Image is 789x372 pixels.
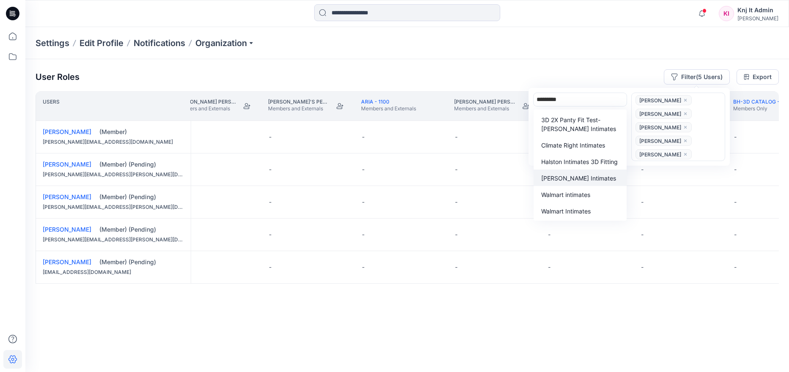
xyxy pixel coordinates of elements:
[639,110,681,120] span: [PERSON_NAME]
[541,157,618,166] p: Halston Intimates 3D Fitting
[43,235,184,244] div: [PERSON_NAME][EMAIL_ADDRESS][PERSON_NAME][DOMAIN_NAME]
[43,258,91,265] a: [PERSON_NAME]
[639,137,681,147] span: [PERSON_NAME]
[683,96,688,104] button: close
[639,151,681,160] span: [PERSON_NAME]
[664,69,730,85] button: Filter(5 Users)
[541,190,590,199] p: Walmart intimates
[683,109,688,118] button: close
[332,98,348,114] button: Join
[719,6,734,21] div: KI
[541,141,605,150] p: Climate Right Intimates
[641,198,644,206] p: -
[269,198,271,206] p: -
[541,174,616,183] p: [PERSON_NAME] Intimates
[734,198,737,206] p: -
[362,133,364,141] p: -
[268,98,329,105] p: [PERSON_NAME]'s Personal Zone
[683,123,688,131] button: close
[43,203,184,211] div: [PERSON_NAME][EMAIL_ADDRESS][PERSON_NAME][DOMAIN_NAME]
[269,230,271,239] p: -
[734,230,737,239] p: -
[361,98,389,105] a: Aria - 1100
[79,37,123,49] a: Edit Profile
[734,133,737,141] p: -
[683,150,688,159] button: close
[737,15,778,22] div: [PERSON_NAME]
[239,98,255,114] button: Join
[43,98,60,114] p: Users
[362,198,364,206] p: -
[43,128,91,135] a: [PERSON_NAME]
[734,263,737,271] p: -
[99,128,184,136] div: (Member)
[641,165,644,174] p: -
[175,98,236,105] p: [PERSON_NAME] Personal Zone
[99,258,184,266] div: (Member) (Pending)
[737,5,778,15] div: Knj It Admin
[454,98,515,105] p: [PERSON_NAME] Personal Zone
[99,160,184,169] div: (Member) (Pending)
[541,207,591,216] p: Walmart Intimates
[43,268,184,276] div: [EMAIL_ADDRESS][DOMAIN_NAME]
[269,263,271,271] p: -
[269,133,271,141] p: -
[548,263,551,271] p: -
[43,138,184,146] div: [PERSON_NAME][EMAIL_ADDRESS][DOMAIN_NAME]
[455,133,458,141] p: -
[639,124,681,133] span: [PERSON_NAME]
[175,105,236,112] p: Members and Externals
[43,226,91,233] a: [PERSON_NAME]
[541,115,622,133] p: 3D 2X Panty Fit Test- [PERSON_NAME] Intimates
[362,263,364,271] p: -
[36,37,69,49] p: Settings
[268,105,329,112] p: Members and Externals
[99,225,184,234] div: (Member) (Pending)
[641,230,644,239] p: -
[361,105,416,112] p: Members and Externals
[518,98,534,114] button: Join
[455,198,458,206] p: -
[362,165,364,174] p: -
[548,230,551,239] p: -
[641,263,644,271] p: -
[99,193,184,201] div: (Member) (Pending)
[455,230,458,239] p: -
[43,170,184,179] div: [PERSON_NAME][EMAIL_ADDRESS][PERSON_NAME][DOMAIN_NAME]
[43,161,91,168] a: [PERSON_NAME]
[362,230,364,239] p: -
[639,97,681,106] span: [PERSON_NAME]
[455,165,458,174] p: -
[36,72,79,82] p: User Roles
[454,105,515,112] p: Members and Externals
[737,69,779,85] a: Export
[455,263,458,271] p: -
[43,193,91,200] a: [PERSON_NAME]
[269,165,271,174] p: -
[734,165,737,174] p: -
[134,37,185,49] a: Notifications
[683,137,688,145] button: close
